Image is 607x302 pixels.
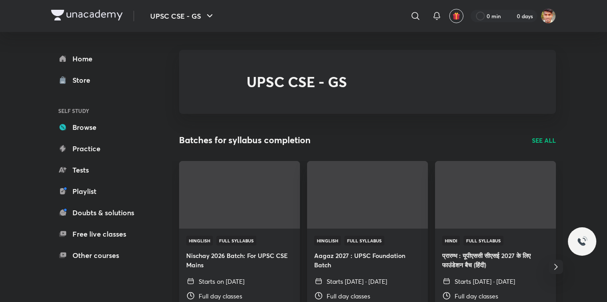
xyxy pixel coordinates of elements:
[51,50,154,68] a: Home
[200,68,229,96] img: UPSC CSE - GS
[216,236,256,246] span: Full Syllabus
[306,160,429,229] img: Thumbnail
[51,140,154,157] a: Practice
[51,10,123,23] a: Company Logo
[51,225,154,243] a: Free live classes
[541,8,556,24] img: Vishal Gaikwad
[178,160,301,229] img: Thumbnail
[186,236,213,246] span: Hinglish
[327,277,387,286] p: Starts [DATE] · [DATE]
[51,182,154,200] a: Playlist
[442,236,460,246] span: Hindi
[51,71,154,89] a: Store
[455,277,515,286] p: Starts [DATE] · [DATE]
[344,236,384,246] span: Full Syllabus
[51,118,154,136] a: Browse
[186,251,293,270] h4: Nischay 2026 Batch: For UPSC CSE Mains
[51,103,154,118] h6: SELF STUDY
[199,291,242,301] p: Full day classes
[327,291,370,301] p: Full day classes
[442,251,549,270] h4: प्रारम्भ : यूपीएससी सीएसई 2027 के लिए फाउंडेशन बैच (हिंदी)
[452,12,460,20] img: avatar
[145,7,220,25] button: UPSC CSE - GS
[455,291,498,301] p: Full day classes
[247,73,347,90] h2: UPSC CSE - GS
[51,246,154,264] a: Other courses
[51,161,154,179] a: Tests
[577,236,587,247] img: ttu
[449,9,463,23] button: avatar
[179,133,311,147] h2: Batches for syllabus completion
[51,10,123,20] img: Company Logo
[506,12,515,20] img: streak
[72,75,96,85] div: Store
[434,160,557,229] img: Thumbnail
[463,236,503,246] span: Full Syllabus
[314,236,341,246] span: Hinglish
[532,136,556,145] a: SEE ALL
[51,204,154,221] a: Doubts & solutions
[199,277,244,286] p: Starts on [DATE]
[314,251,421,270] h4: Aagaz 2027 : UPSC Foundation Batch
